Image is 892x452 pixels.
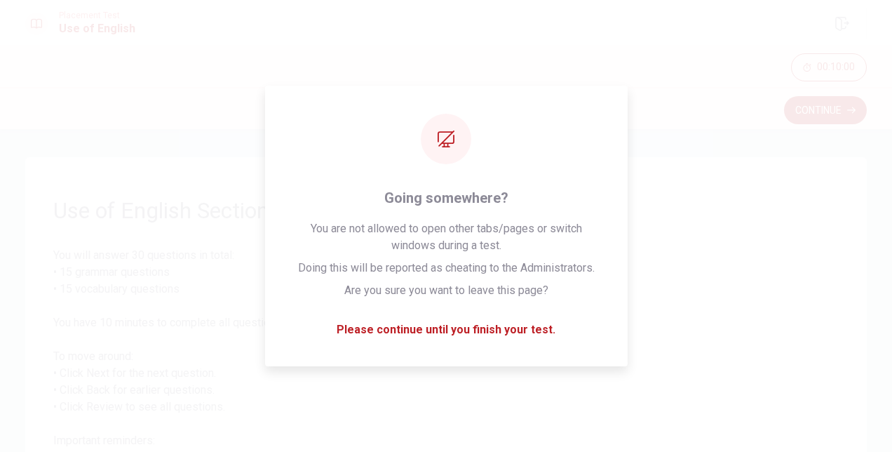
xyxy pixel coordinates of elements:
span: Use of English Section Directions [53,197,839,225]
button: 00:10:00 [791,53,867,81]
span: Placement Test [59,11,135,20]
button: Continue [784,96,867,124]
h1: Use of English [59,20,135,37]
span: 00:10:00 [817,62,855,73]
